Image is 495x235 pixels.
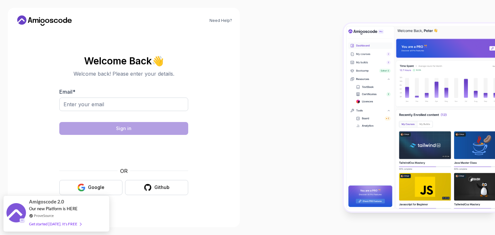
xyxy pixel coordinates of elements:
[120,167,128,175] p: OR
[29,198,64,205] span: Amigoscode 2.0
[116,125,131,132] div: Sign in
[34,213,54,218] a: ProveSource
[125,180,188,195] button: Github
[29,220,81,228] div: Get started [DATE]. It's FREE
[29,206,78,211] span: Our new Platform is HERE
[151,55,164,66] span: 👋
[15,15,73,26] a: Home link
[59,89,75,95] label: Email *
[344,23,495,211] img: Amigoscode Dashboard
[6,203,26,224] img: provesource social proof notification image
[59,70,188,78] p: Welcome back! Please enter your details.
[59,180,122,195] button: Google
[59,122,188,135] button: Sign in
[154,184,170,191] div: Github
[59,98,188,111] input: Enter your email
[209,18,232,23] a: Need Help?
[88,184,104,191] div: Google
[75,139,172,163] iframe: Widget containing checkbox for hCaptcha security challenge
[59,56,188,66] h2: Welcome Back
